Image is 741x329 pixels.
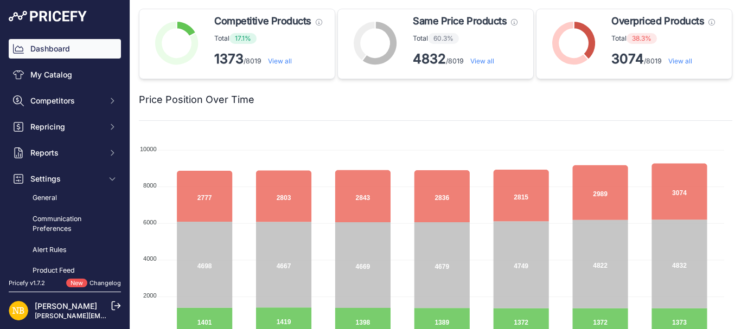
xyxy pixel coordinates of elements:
[214,33,322,44] p: Total
[9,241,121,260] a: Alert Rules
[611,14,704,29] span: Overpriced Products
[90,279,121,287] a: Changelog
[9,39,121,59] a: Dashboard
[9,261,121,280] a: Product Feed
[413,33,518,44] p: Total
[143,255,156,262] tspan: 4000
[229,33,257,44] span: 17.1%
[214,14,311,29] span: Competitive Products
[30,121,101,132] span: Repricing
[139,92,254,107] h2: Price Position Over Time
[413,14,507,29] span: Same Price Products
[9,91,121,111] button: Competitors
[413,50,518,68] p: /8019
[627,33,657,44] span: 38.3%
[30,147,101,158] span: Reports
[611,33,715,44] p: Total
[30,95,101,106] span: Competitors
[611,51,644,67] strong: 3074
[9,169,121,189] button: Settings
[214,50,322,68] p: /8019
[143,292,156,299] tspan: 2000
[268,57,292,65] a: View all
[9,11,87,22] img: Pricefy Logo
[143,219,156,225] tspan: 6000
[9,210,121,238] a: Communication Preferences
[9,189,121,208] a: General
[140,146,157,152] tspan: 10000
[611,50,715,68] p: /8019
[428,33,459,44] span: 60.3%
[9,117,121,137] button: Repricing
[66,279,87,288] span: New
[9,143,121,163] button: Reports
[143,182,156,189] tspan: 8000
[470,57,494,65] a: View all
[668,57,692,65] a: View all
[214,51,244,67] strong: 1373
[30,173,101,184] span: Settings
[9,65,121,85] a: My Catalog
[9,279,45,288] div: Pricefy v1.7.2
[35,301,97,311] a: [PERSON_NAME]
[35,312,202,320] a: [PERSON_NAME][EMAIL_ADDRESS][DOMAIN_NAME]
[413,51,446,67] strong: 4832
